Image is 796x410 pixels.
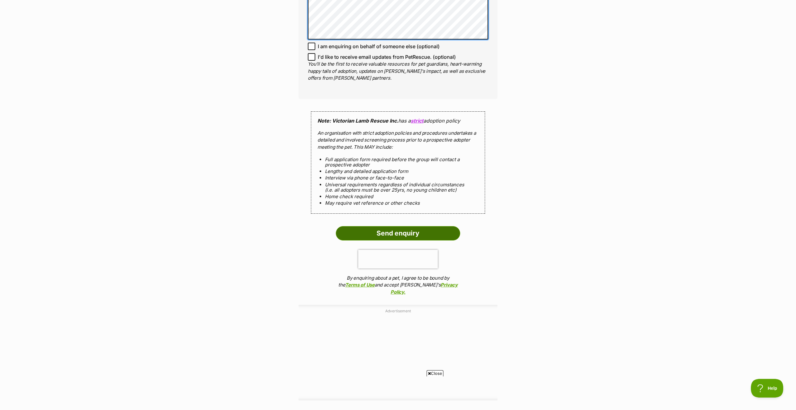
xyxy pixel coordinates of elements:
[318,43,440,50] span: I am enquiring on behalf of someone else (optional)
[391,282,458,295] a: Privacy Policy.
[325,200,471,206] li: May require vet reference or other checks
[285,379,511,407] iframe: Advertisement
[358,250,438,268] iframe: reCAPTCHA
[325,175,471,180] li: Interview via phone or face-to-face
[308,61,488,82] p: You'll be the first to receive valuable resources for pet guardians, heart-warming happy tails of...
[336,275,460,296] p: By enquiring about a pet, I agree to be bound by the and accept [PERSON_NAME]'s
[345,282,374,288] a: Terms of Use
[325,194,471,199] li: Home check required
[411,118,423,124] a: strict
[751,379,784,398] iframe: Help Scout Beacon - Open
[298,305,497,400] div: Advertisement
[325,169,471,174] li: Lengthy and detailed application form
[336,226,460,240] input: Send enquiry
[325,182,471,193] li: Universal requirements regardless of individual circumstances (i.e. all adopters must be over 25y...
[325,157,471,168] li: Full application form required before the group will contact a prospective adopter
[247,316,549,394] iframe: Advertisement
[311,111,485,214] div: has a adoption policy
[317,118,398,124] strong: Note: Victorian Lamb Rescue Inc.
[318,53,456,61] span: I'd like to receive email updates from PetRescue. (optional)
[317,130,479,151] p: An organisation with strict adoption policies and procedures undertakes a detailed and involved s...
[427,370,443,376] span: Close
